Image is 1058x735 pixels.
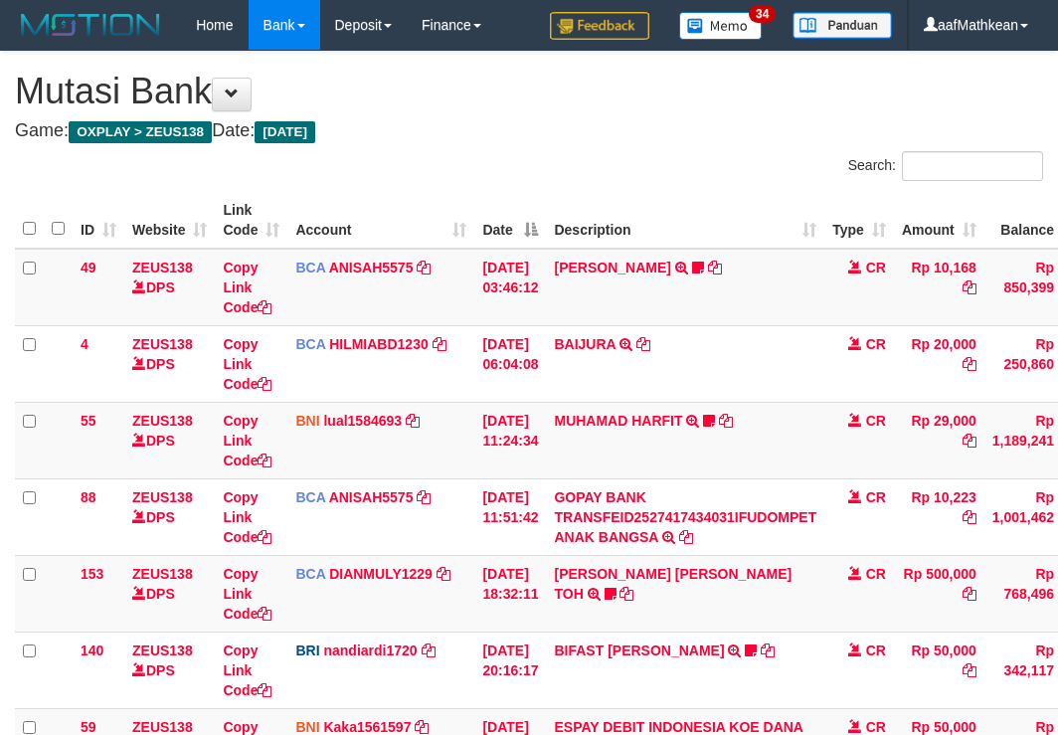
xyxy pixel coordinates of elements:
span: BNI [295,719,319,735]
a: Copy Rp 50,000 to clipboard [963,662,976,678]
td: DPS [124,325,215,402]
th: Type: activate to sort column ascending [824,192,894,249]
a: ANISAH5575 [329,489,414,505]
th: Date: activate to sort column descending [474,192,546,249]
a: Copy Link Code [223,566,271,622]
th: Account: activate to sort column ascending [287,192,474,249]
span: CR [866,413,886,429]
span: BCA [295,336,325,352]
a: Copy Rp 10,223 to clipboard [963,509,976,525]
a: Kaka1561597 [323,719,411,735]
td: DPS [124,249,215,326]
th: Website: activate to sort column ascending [124,192,215,249]
a: Copy Rp 29,000 to clipboard [963,433,976,449]
th: Link Code: activate to sort column ascending [215,192,287,249]
a: Copy HILMIABD1230 to clipboard [433,336,446,352]
span: 88 [81,489,96,505]
a: Copy Link Code [223,260,271,315]
span: BRI [295,643,319,658]
a: Copy ANISAH5575 to clipboard [417,489,431,505]
th: Description: activate to sort column ascending [546,192,824,249]
td: Rp 50,000 [894,632,984,708]
span: BNI [295,413,319,429]
span: 55 [81,413,96,429]
a: Copy Link Code [223,489,271,545]
a: Copy ANISAH5575 to clipboard [417,260,431,276]
td: DPS [124,478,215,555]
td: Rp 10,168 [894,249,984,326]
td: [DATE] 11:24:34 [474,402,546,478]
span: 153 [81,566,103,582]
a: BIFAST [PERSON_NAME] [554,643,724,658]
a: Copy MUHAMAD HARFIT to clipboard [719,413,733,429]
a: ZEUS138 [132,413,193,429]
input: Search: [902,151,1043,181]
a: Copy DIANMULY1229 to clipboard [437,566,450,582]
a: Copy INA PAUJANAH to clipboard [708,260,722,276]
td: [DATE] 03:46:12 [474,249,546,326]
img: Button%20Memo.svg [679,12,763,40]
span: 49 [81,260,96,276]
a: ZEUS138 [132,260,193,276]
a: Copy Kaka1561597 to clipboard [415,719,429,735]
a: ANISAH5575 [329,260,414,276]
a: HILMIABD1230 [329,336,429,352]
td: [DATE] 11:51:42 [474,478,546,555]
img: panduan.png [793,12,892,39]
span: BCA [295,260,325,276]
span: 140 [81,643,103,658]
span: 4 [81,336,88,352]
td: [DATE] 18:32:11 [474,555,546,632]
span: CR [866,643,886,658]
th: ID: activate to sort column ascending [73,192,124,249]
a: MUHAMAD HARFIT [554,413,682,429]
a: Copy Rp 10,168 to clipboard [963,279,976,295]
a: Copy Link Code [223,643,271,698]
td: DPS [124,555,215,632]
span: CR [866,260,886,276]
span: [DATE] [255,121,315,143]
span: CR [866,336,886,352]
a: Copy BAIJURA to clipboard [636,336,650,352]
span: BCA [295,566,325,582]
a: ZEUS138 [132,336,193,352]
a: GOPAY BANK TRANSFEID2527417434031IFUDOMPET ANAK BANGSA [554,489,816,545]
a: nandiardi1720 [323,643,417,658]
a: ZEUS138 [132,566,193,582]
td: Rp 10,223 [894,478,984,555]
img: MOTION_logo.png [15,10,166,40]
th: Amount: activate to sort column ascending [894,192,984,249]
td: [DATE] 06:04:08 [474,325,546,402]
a: Copy Rp 20,000 to clipboard [963,356,976,372]
h4: Game: Date: [15,121,1043,141]
a: DIANMULY1229 [329,566,433,582]
a: Copy GOPAY BANK TRANSFEID2527417434031IFUDOMPET ANAK BANGSA to clipboard [679,529,693,545]
td: DPS [124,402,215,478]
td: Rp 29,000 [894,402,984,478]
a: [PERSON_NAME] [554,260,670,276]
a: Copy CARINA OCTAVIA TOH to clipboard [619,586,633,602]
a: Copy nandiardi1720 to clipboard [422,643,436,658]
td: [DATE] 20:16:17 [474,632,546,708]
td: Rp 20,000 [894,325,984,402]
h1: Mutasi Bank [15,72,1043,111]
span: CR [866,489,886,505]
a: Copy Link Code [223,413,271,468]
a: ZEUS138 [132,643,193,658]
a: BAIJURA [554,336,616,352]
a: Copy Link Code [223,336,271,392]
span: BCA [295,489,325,505]
span: CR [866,719,886,735]
a: Copy Rp 500,000 to clipboard [963,586,976,602]
span: CR [866,566,886,582]
a: [PERSON_NAME] [PERSON_NAME] TOH [554,566,792,602]
img: Feedback.jpg [550,12,649,40]
label: Search: [848,151,1043,181]
a: ZEUS138 [132,489,193,505]
span: 34 [749,5,776,23]
td: Rp 500,000 [894,555,984,632]
span: OXPLAY > ZEUS138 [69,121,212,143]
td: DPS [124,632,215,708]
a: ZEUS138 [132,719,193,735]
a: Copy BIFAST MUHAMMAD FIR to clipboard [761,643,775,658]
